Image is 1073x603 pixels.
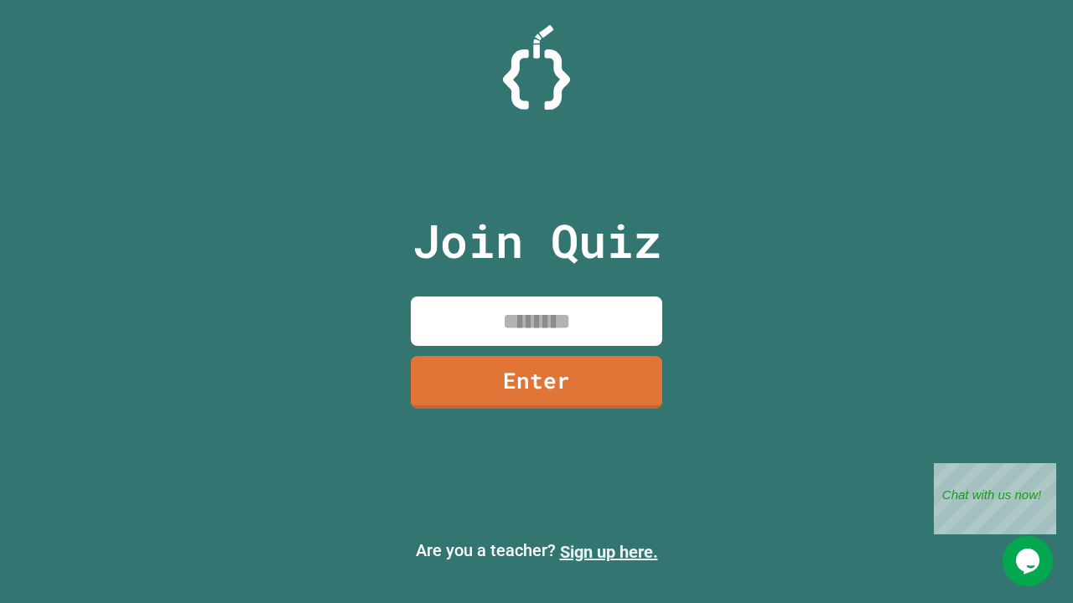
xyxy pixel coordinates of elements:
[934,463,1056,534] iframe: chat widget
[503,25,570,110] img: Logo.svg
[1003,536,1056,586] iframe: chat widget
[560,542,658,562] a: Sign up here.
[412,206,661,276] p: Join Quiz
[13,538,1060,564] p: Are you a teacher?
[411,356,662,409] a: Enter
